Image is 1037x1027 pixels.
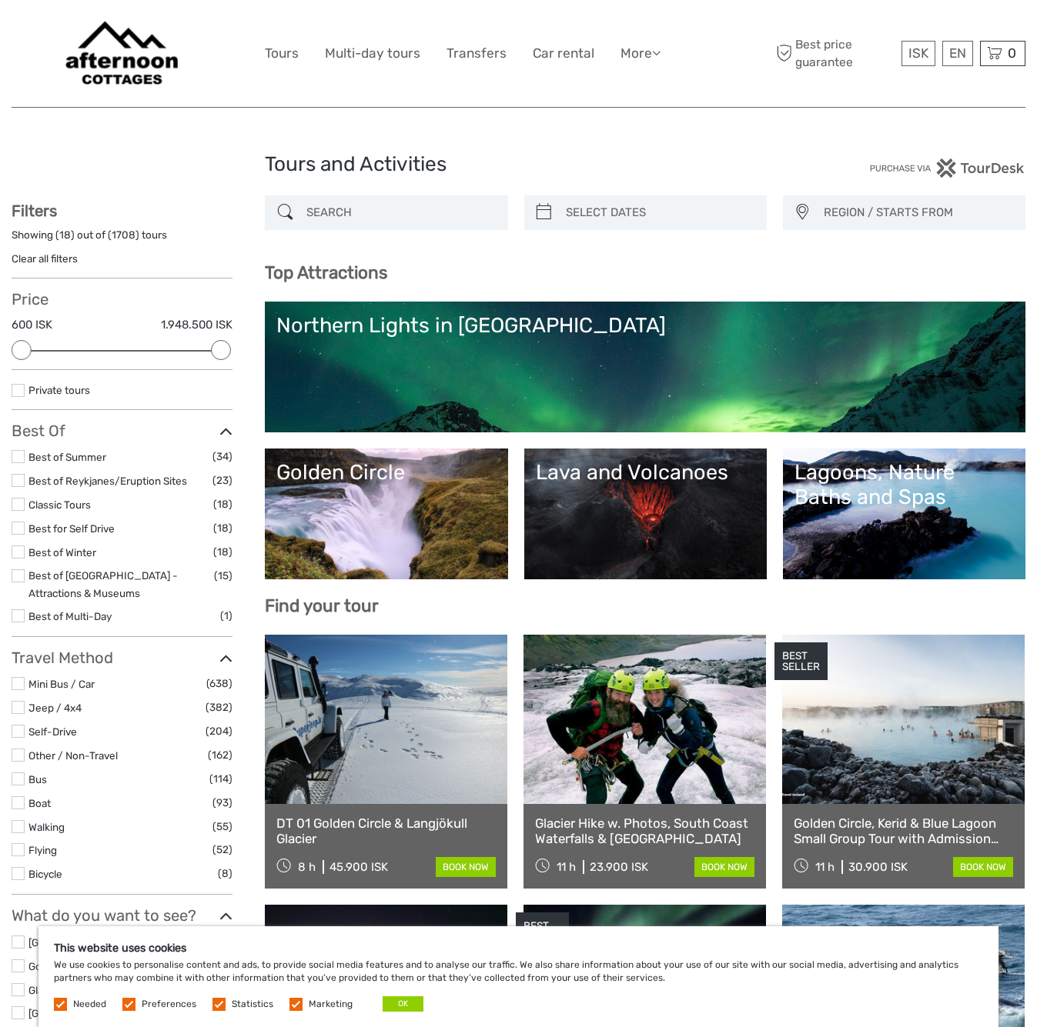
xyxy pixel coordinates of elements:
[212,472,232,489] span: (23)
[59,228,71,242] label: 18
[300,199,500,226] input: SEARCH
[621,42,661,65] a: More
[208,746,232,764] span: (162)
[12,290,232,308] h3: Price
[73,998,106,1011] label: Needed
[28,844,57,856] a: Flying
[590,860,648,874] div: 23.900 ISK
[212,794,232,812] span: (93)
[535,815,754,847] a: Glacier Hike w. Photos, South Coast Waterfalls & [GEOGRAPHIC_DATA]
[298,860,316,874] span: 8 h
[220,607,232,625] span: (1)
[28,749,118,762] a: Other / Non-Travel
[533,42,594,65] a: Car rental
[848,860,908,874] div: 30.900 ISK
[436,857,496,877] a: book now
[794,460,1014,510] div: Lagoons, Nature Baths and Spas
[112,228,135,242] label: 1708
[28,451,106,463] a: Best of Summer
[447,42,507,65] a: Transfers
[774,642,828,681] div: BEST SELLER
[12,252,78,265] a: Clear all filters
[12,422,232,440] h3: Best Of
[28,702,82,714] a: Jeep / 4x4
[265,595,379,616] b: Find your tour
[276,460,496,568] a: Golden Circle
[206,675,232,692] span: (638)
[12,649,232,667] h3: Travel Method
[212,818,232,835] span: (55)
[12,202,57,220] strong: Filters
[28,498,91,511] a: Classic Tours
[815,860,835,874] span: 11 h
[265,152,772,177] h1: Tours and Activities
[206,699,232,716] span: (382)
[214,567,232,585] span: (15)
[309,998,353,1011] label: Marketing
[28,384,90,396] a: Private tours
[869,158,1025,178] img: PurchaseViaTourDesk.png
[276,460,496,485] div: Golden Circle
[953,857,1013,877] a: book now
[265,42,299,65] a: Tours
[694,857,754,877] a: book now
[38,926,999,1027] div: We use cookies to personalise content and ads, to provide social media features and to analyse ou...
[28,522,115,535] a: Best for Self Drive
[557,860,576,874] span: 11 h
[28,984,66,996] a: Glaciers
[794,815,1013,847] a: Golden Circle, Kerid & Blue Lagoon Small Group Tour with Admission Ticket
[28,475,187,487] a: Best of Reykjanes/Eruption Sites
[265,262,387,283] b: Top Attractions
[54,942,983,955] h5: This website uses cookies
[28,797,51,809] a: Boat
[942,41,973,66] div: EN
[218,865,232,882] span: (8)
[325,42,420,65] a: Multi-day tours
[213,519,232,537] span: (18)
[28,868,62,880] a: Bicycle
[28,773,47,785] a: Bus
[560,199,759,226] input: SELECT DATES
[12,228,232,252] div: Showing ( ) out of ( ) tours
[55,12,189,95] img: 1620-2dbec36e-e544-401a-8573-09ddce833e2c_logo_big.jpg
[212,841,232,859] span: (52)
[213,543,232,561] span: (18)
[772,36,898,70] span: Best price guarantee
[1005,45,1019,61] span: 0
[28,960,92,972] a: Golden Circle
[276,313,1014,338] div: Northern Lights in [GEOGRAPHIC_DATA]
[232,998,273,1011] label: Statistics
[12,317,52,333] label: 600 ISK
[206,722,232,740] span: (204)
[794,460,1014,568] a: Lagoons, Nature Baths and Spas
[908,45,928,61] span: ISK
[212,448,232,465] span: (34)
[142,998,196,1011] label: Preferences
[817,200,1018,225] button: REGION / STARTS FROM
[28,821,65,833] a: Walking
[161,317,232,333] label: 1.948.500 ISK
[12,906,232,925] h3: What do you want to see?
[536,460,755,568] a: Lava and Volcanoes
[516,912,569,951] div: BEST SELLER
[28,1007,133,1019] a: [GEOGRAPHIC_DATA]
[536,460,755,485] div: Lava and Volcanoes
[383,996,423,1012] button: OK
[329,860,388,874] div: 45.900 ISK
[28,725,77,738] a: Self-Drive
[28,678,95,690] a: Mini Bus / Car
[276,815,496,847] a: DT 01 Golden Circle & Langjökull Glacier
[28,569,178,599] a: Best of [GEOGRAPHIC_DATA] - Attractions & Museums
[276,313,1014,421] a: Northern Lights in [GEOGRAPHIC_DATA]
[28,610,112,622] a: Best of Multi-Day
[213,495,232,513] span: (18)
[28,546,96,559] a: Best of Winter
[28,936,133,949] a: [GEOGRAPHIC_DATA]
[209,770,232,788] span: (114)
